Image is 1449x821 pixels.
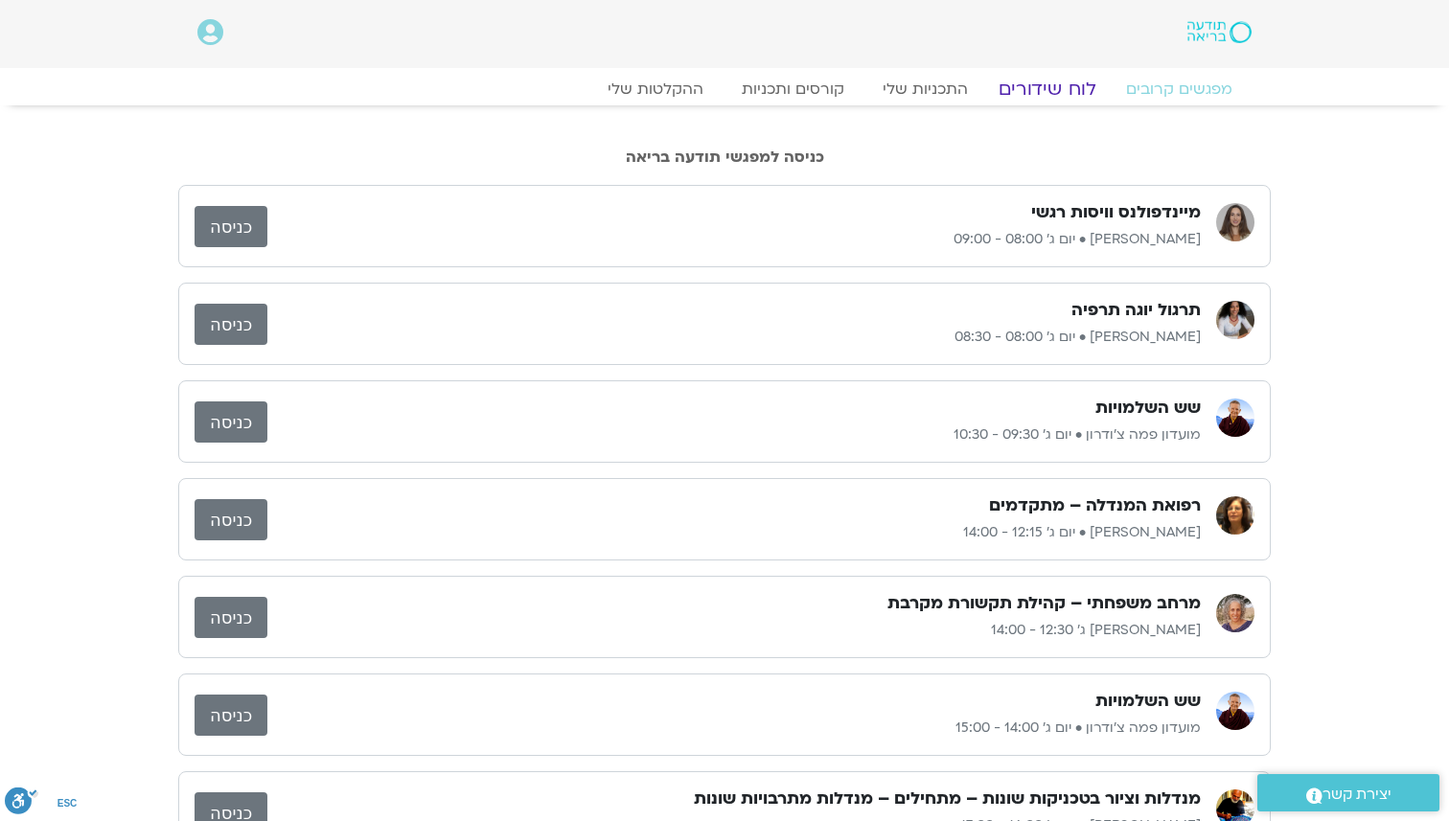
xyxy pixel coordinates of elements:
img: מועדון פמה צ'ודרון [1216,399,1254,437]
img: מועדון פמה צ'ודרון [1216,692,1254,730]
h3: רפואת המנדלה – מתקדמים [989,494,1201,517]
h3: שש השלמויות [1095,397,1201,420]
a: כניסה [195,206,267,247]
p: [PERSON_NAME] ג׳ 12:30 - 14:00 [267,619,1201,642]
p: [PERSON_NAME] • יום ג׳ 12:15 - 14:00 [267,521,1201,544]
img: ענת קדר [1216,301,1254,339]
img: שגית רוסו יצחקי [1216,594,1254,632]
nav: Menu [197,80,1252,99]
p: [PERSON_NAME] • יום ג׳ 08:00 - 09:00 [267,228,1201,251]
h3: תרגול יוגה תרפיה [1071,299,1201,322]
a: קורסים ותכניות [723,80,863,99]
h3: מרחב משפחתי – קהילת תקשורת מקרבת [887,592,1201,615]
h3: מנדלות וציור בטכניקות שונות – מתחילים – מנדלות מתרבויות שונות [694,787,1201,810]
p: מועדון פמה צ'ודרון • יום ג׳ 09:30 - 10:30 [267,423,1201,446]
a: כניסה [195,695,267,736]
a: כניסה [195,499,267,540]
h3: מיינדפולנס וויסות רגשי [1031,201,1201,224]
img: רונית הולנדר [1216,496,1254,535]
a: כניסה [195,304,267,345]
span: יצירת קשר [1322,782,1391,808]
a: לוח שידורים [976,78,1119,101]
p: [PERSON_NAME] • יום ג׳ 08:00 - 08:30 [267,326,1201,349]
a: כניסה [195,401,267,443]
a: ההקלטות שלי [588,80,723,99]
a: מפגשים קרובים [1107,80,1252,99]
h3: שש השלמויות [1095,690,1201,713]
p: מועדון פמה צ'ודרון • יום ג׳ 14:00 - 15:00 [267,717,1201,740]
a: יצירת קשר [1257,774,1439,811]
a: כניסה [195,597,267,638]
a: התכניות שלי [863,80,987,99]
h2: כניסה למפגשי תודעה בריאה [178,148,1271,166]
img: הילן נבות [1216,203,1254,241]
